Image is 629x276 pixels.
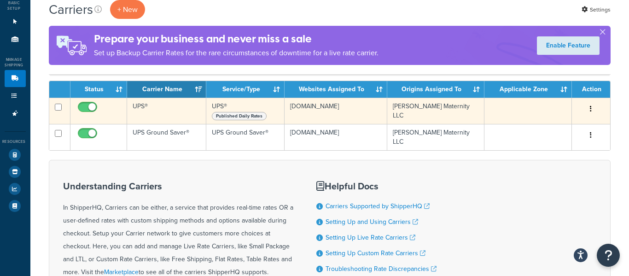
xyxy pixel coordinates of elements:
td: UPS® [206,98,285,124]
td: UPS Ground Saver® [127,124,207,150]
li: Origins [5,31,26,48]
a: Troubleshooting Rate Discrepancies [326,264,437,274]
h3: Understanding Carriers [63,181,293,191]
td: [DOMAIN_NAME] [285,98,387,124]
th: Websites Assigned To: activate to sort column ascending [285,81,387,98]
a: Enable Feature [537,36,600,55]
th: Service/Type: activate to sort column ascending [206,81,285,98]
td: UPS® [127,98,207,124]
td: UPS Ground Saver® [206,124,285,150]
span: Published Daily Rates [212,112,267,120]
a: Setting Up Live Rate Carriers [326,233,415,242]
td: [PERSON_NAME] Maternity LLC [387,98,485,124]
li: Help Docs [5,198,26,214]
th: Status: activate to sort column ascending [70,81,127,98]
li: Advanced Features [5,105,26,122]
a: Carriers Supported by ShipperHQ [326,201,430,211]
th: Origins Assigned To: activate to sort column ascending [387,81,485,98]
p: Set up Backup Carrier Rates for the rare circumstances of downtime for a live rate carrier. [94,47,379,59]
h4: Prepare your business and never miss a sale [94,31,379,47]
th: Action [572,81,610,98]
a: Setting Up Custom Rate Carriers [326,248,425,258]
li: Websites [5,13,26,30]
td: [PERSON_NAME] Maternity LLC [387,124,485,150]
th: Carrier Name: activate to sort column ascending [127,81,207,98]
a: Settings [582,3,611,16]
th: Applicable Zone: activate to sort column ascending [484,81,571,98]
td: [DOMAIN_NAME] [285,124,387,150]
button: Open Resource Center [597,244,620,267]
li: Analytics [5,181,26,197]
h3: Helpful Docs [316,181,437,191]
li: Marketplace [5,164,26,180]
a: Setting Up and Using Carriers [326,217,418,227]
img: ad-rules-rateshop-fe6ec290ccb7230408bd80ed9643f0289d75e0ffd9eb532fc0e269fcd187b520.png [49,26,94,65]
li: Shipping Rules [5,88,26,105]
li: Test Your Rates [5,147,26,163]
h1: Carriers [49,0,93,18]
li: Carriers [5,70,26,87]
